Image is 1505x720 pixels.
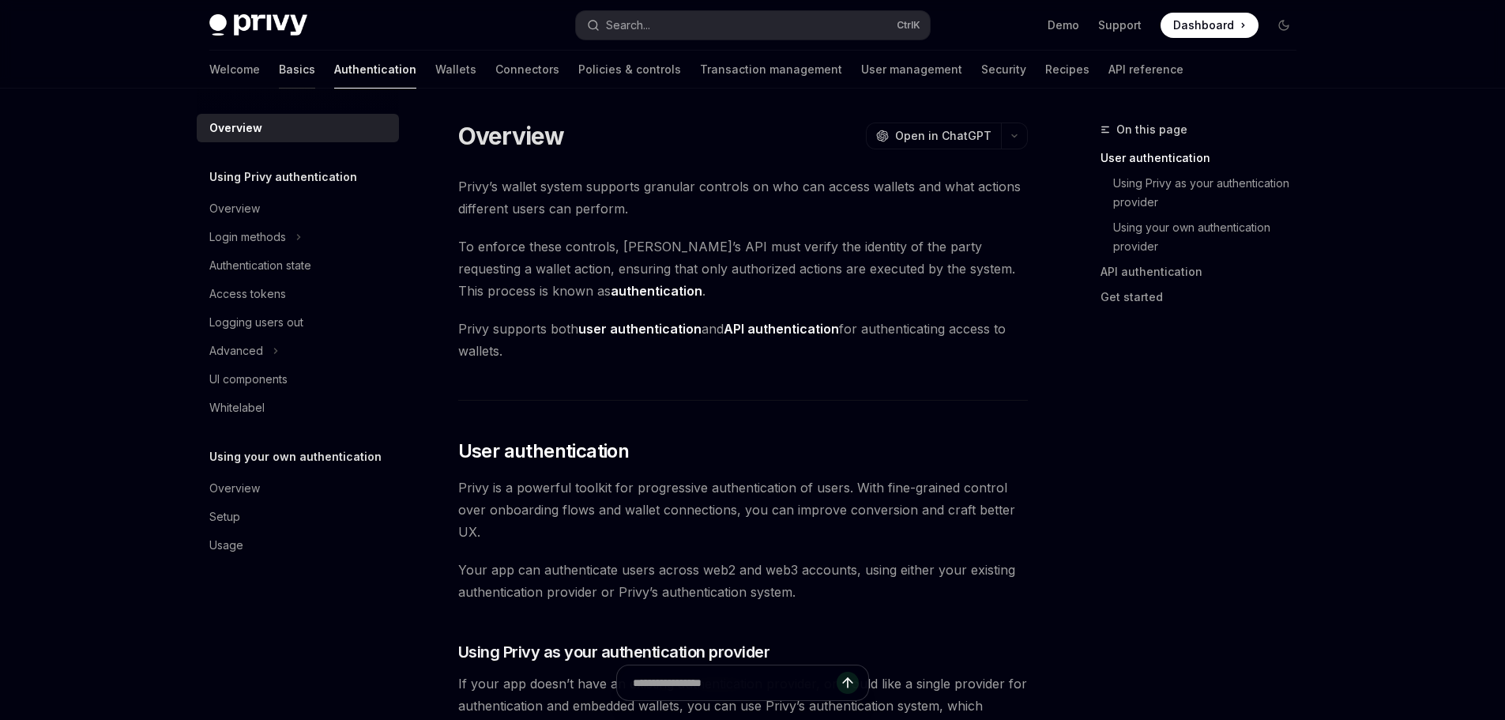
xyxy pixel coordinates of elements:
[458,439,630,464] span: User authentication
[1101,145,1309,171] a: User authentication
[197,223,399,251] button: Login methods
[209,51,260,89] a: Welcome
[197,337,399,365] button: Advanced
[458,318,1028,362] span: Privy supports both and for authenticating access to wallets.
[209,168,357,187] h5: Using Privy authentication
[578,321,702,337] strong: user authentication
[209,199,260,218] div: Overview
[197,531,399,560] a: Usage
[1116,120,1187,139] span: On this page
[458,641,770,663] span: Using Privy as your authentication provider
[606,16,650,35] div: Search...
[1108,51,1183,89] a: API reference
[197,474,399,503] a: Overview
[197,394,399,422] a: Whitelabel
[209,507,240,526] div: Setup
[209,447,382,466] h5: Using your own authentication
[1101,285,1309,310] a: Get started
[197,503,399,531] a: Setup
[458,477,1028,543] span: Privy is a powerful toolkit for progressive authentication of users. With fine-grained control ov...
[1173,17,1234,33] span: Dashboard
[1161,13,1259,38] a: Dashboard
[197,251,399,280] a: Authentication state
[209,119,262,138] div: Overview
[197,114,399,142] a: Overview
[209,479,260,498] div: Overview
[1098,17,1142,33] a: Support
[458,236,1028,302] span: To enforce these controls, [PERSON_NAME]’s API must verify the identity of the party requesting a...
[458,122,565,150] h1: Overview
[611,283,702,299] strong: authentication
[895,128,991,144] span: Open in ChatGPT
[458,175,1028,220] span: Privy’s wallet system supports granular controls on who can access wallets and what actions diffe...
[1101,171,1309,215] a: Using Privy as your authentication provider
[576,11,930,40] button: Search...CtrlK
[458,559,1028,603] span: Your app can authenticate users across web2 and web3 accounts, using either your existing authent...
[209,313,303,332] div: Logging users out
[197,365,399,394] a: UI components
[1045,51,1089,89] a: Recipes
[279,51,315,89] a: Basics
[866,123,1001,149] button: Open in ChatGPT
[334,51,416,89] a: Authentication
[209,398,265,417] div: Whitelabel
[1101,259,1309,285] a: API authentication
[981,51,1026,89] a: Security
[209,228,286,247] div: Login methods
[633,665,837,700] input: Ask a question...
[209,285,286,303] div: Access tokens
[209,370,288,389] div: UI components
[209,536,243,555] div: Usage
[209,341,263,360] div: Advanced
[197,194,399,223] a: Overview
[700,51,842,89] a: Transaction management
[1271,13,1296,38] button: Toggle dark mode
[209,256,311,275] div: Authentication state
[435,51,476,89] a: Wallets
[897,19,920,32] span: Ctrl K
[578,51,681,89] a: Policies & controls
[495,51,559,89] a: Connectors
[209,14,307,36] img: dark logo
[197,280,399,308] a: Access tokens
[1048,17,1079,33] a: Demo
[837,672,859,694] button: Send message
[724,321,839,337] strong: API authentication
[861,51,962,89] a: User management
[1101,215,1309,259] a: Using your own authentication provider
[197,308,399,337] a: Logging users out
